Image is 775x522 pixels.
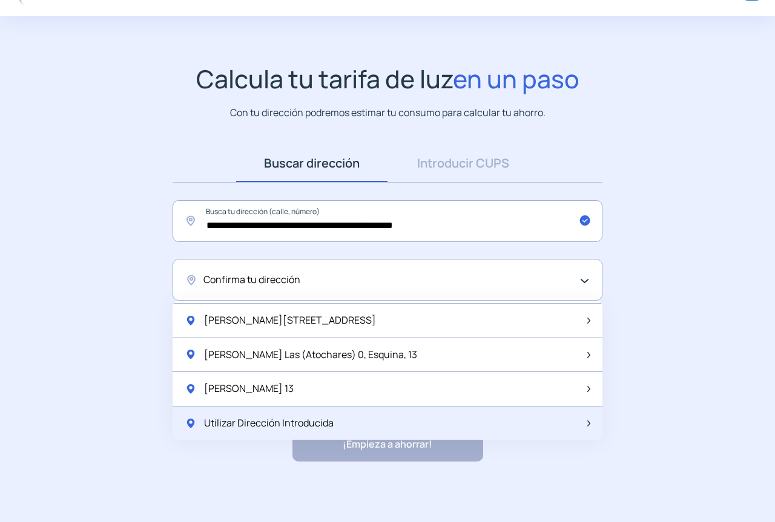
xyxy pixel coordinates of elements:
img: location-pin-green.svg [185,417,197,429]
img: location-pin-green.svg [185,348,197,361]
img: arrow-next-item.svg [587,386,590,392]
a: Introducir CUPS [387,145,539,182]
span: Confirma tu dirección [203,272,300,288]
p: Con tu dirección podremos estimar tu consumo para calcular tu ahorro. [230,105,546,120]
span: [PERSON_NAME] 13 [204,381,294,397]
img: arrow-next-item.svg [587,318,590,324]
img: location-pin-green.svg [185,315,197,327]
span: en un paso [453,62,579,96]
a: Buscar dirección [236,145,387,182]
img: location-pin-green.svg [185,383,197,395]
img: arrow-next-item.svg [587,352,590,358]
h1: Calcula tu tarifa de luz [196,64,579,94]
span: [PERSON_NAME] Las (Atochares) 0, Esquina, 13 [204,347,417,363]
span: [PERSON_NAME][STREET_ADDRESS] [204,313,376,328]
span: Utilizar Dirección Introducida [204,416,334,431]
img: arrow-next-item.svg [587,420,590,426]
